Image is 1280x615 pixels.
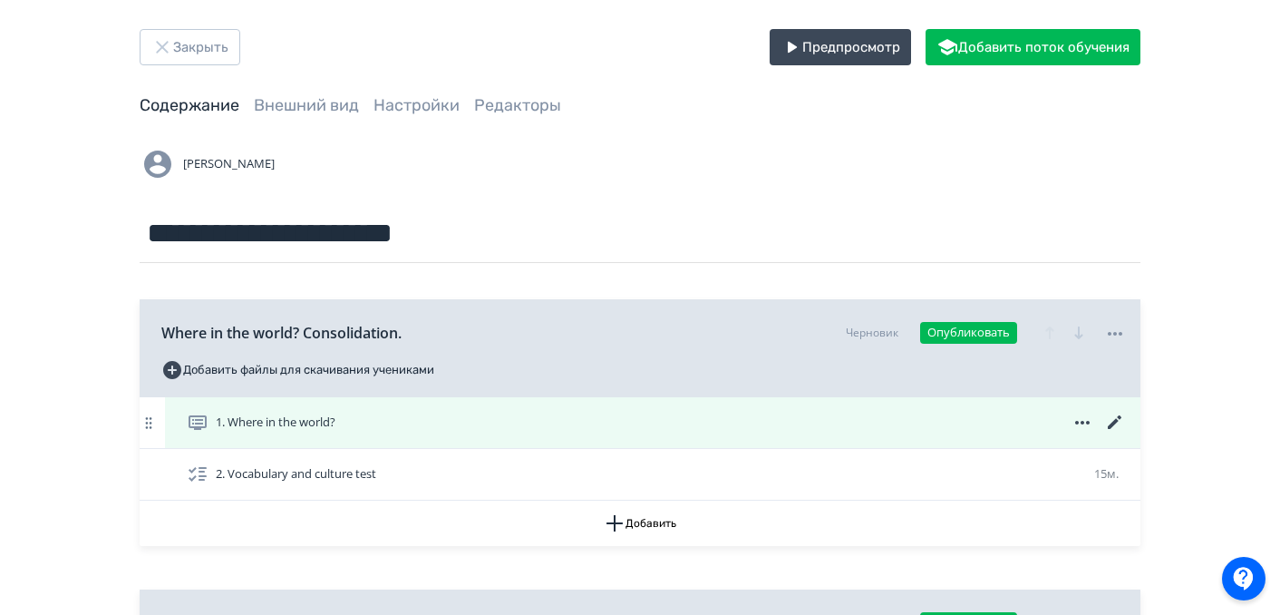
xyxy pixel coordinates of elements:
button: Закрыть [140,29,240,65]
span: [PERSON_NAME] [183,155,275,173]
a: Редакторы [474,95,561,115]
button: Добавить поток обучения [926,29,1140,65]
button: Предпросмотр [770,29,911,65]
a: Настройки [373,95,460,115]
button: Добавить [140,501,1140,546]
div: 2. Vocabulary and culture test15м. [140,449,1140,501]
div: 1. Where in the world? [140,397,1140,449]
span: 2. Vocabulary and culture test [216,465,376,483]
span: 1. Where in the world? [216,414,335,432]
a: Содержание [140,95,239,115]
a: Внешний вид [254,95,359,115]
div: Черновик [846,325,898,341]
button: Опубликовать [920,322,1017,344]
span: Where in the world? Consolidation. [161,322,402,344]
span: 15м. [1094,465,1119,482]
button: Добавить файлы для скачивания учениками [161,356,434,385]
